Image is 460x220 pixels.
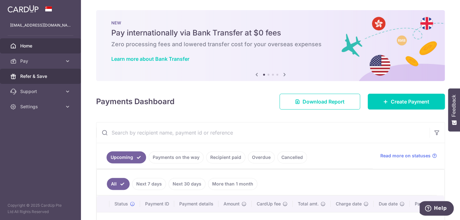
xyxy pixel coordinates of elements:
[410,196,458,212] th: Payment method
[169,178,205,190] a: Next 30 days
[96,96,175,107] h4: Payments Dashboard
[451,95,457,117] span: Feedback
[132,178,166,190] a: Next 7 days
[8,5,39,13] img: CardUp
[379,201,398,207] span: Due date
[10,22,71,28] p: [EMAIL_ADDRESS][DOMAIN_NAME]
[111,20,430,25] p: NEW
[111,41,430,48] h6: Zero processing fees and lowered transfer cost for your overseas expenses
[111,28,430,38] h5: Pay internationally via Bank Transfer at $0 fees
[298,201,319,207] span: Total amt.
[111,56,189,62] a: Learn more about Bank Transfer
[279,94,360,110] a: Download Report
[96,123,429,143] input: Search by recipient name, payment id or reference
[380,153,437,159] a: Read more on statuses
[174,196,218,212] th: Payment details
[114,201,128,207] span: Status
[20,73,62,79] span: Refer & Save
[380,153,431,159] span: Read more on statuses
[20,88,62,95] span: Support
[20,104,62,110] span: Settings
[368,94,445,110] a: Create Payment
[420,201,454,217] iframe: Opens a widget where you can find more information
[448,88,460,131] button: Feedback - Show survey
[149,151,204,163] a: Payments on the way
[20,43,62,49] span: Home
[107,151,146,163] a: Upcoming
[206,151,245,163] a: Recipient paid
[96,10,445,81] img: Bank transfer banner
[140,196,174,212] th: Payment ID
[257,201,281,207] span: CardUp fee
[248,151,275,163] a: Overdue
[224,201,240,207] span: Amount
[303,98,345,105] span: Download Report
[277,151,307,163] a: Cancelled
[336,201,362,207] span: Charge date
[391,98,429,105] span: Create Payment
[20,58,62,64] span: Pay
[208,178,257,190] a: More than 1 month
[107,178,130,190] a: All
